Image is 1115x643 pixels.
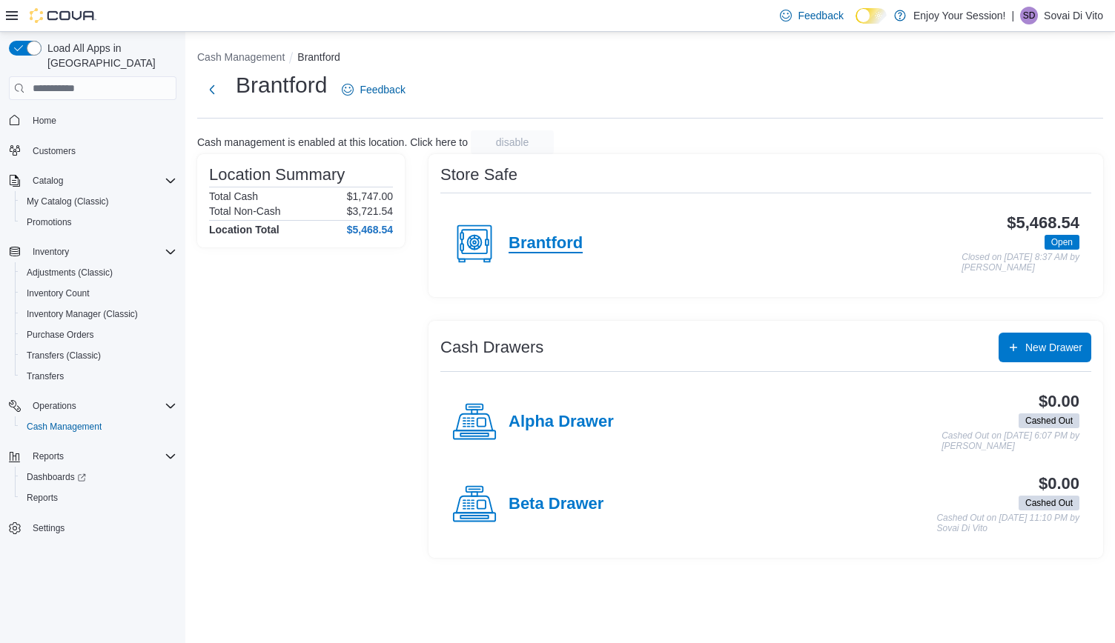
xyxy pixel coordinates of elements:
[21,193,115,210] a: My Catalog (Classic)
[1019,413,1079,428] span: Cashed Out
[962,253,1079,273] p: Closed on [DATE] 8:37 AM by [PERSON_NAME]
[15,262,182,283] button: Adjustments (Classic)
[27,519,70,537] a: Settings
[27,447,70,465] button: Reports
[999,333,1091,362] button: New Drawer
[360,82,405,97] span: Feedback
[27,142,82,160] a: Customers
[297,51,340,63] button: Brantford
[21,326,100,344] a: Purchase Orders
[913,7,1006,24] p: Enjoy Your Session!
[33,175,63,187] span: Catalog
[942,431,1079,451] p: Cashed Out on [DATE] 6:07 PM by [PERSON_NAME]
[27,287,90,299] span: Inventory Count
[21,347,107,364] a: Transfers (Classic)
[21,418,107,436] a: Cash Management
[509,234,583,253] h4: Brantford
[15,191,182,212] button: My Catalog (Classic)
[33,522,64,534] span: Settings
[347,224,393,236] h4: $5,468.54
[209,224,279,236] h4: Location Total
[209,205,281,217] h6: Total Non-Cash
[197,136,468,148] p: Cash management is enabled at this location. Click here to
[30,8,96,23] img: Cova
[27,329,94,341] span: Purchase Orders
[21,284,176,302] span: Inventory Count
[15,487,182,508] button: Reports
[21,305,176,323] span: Inventory Manager (Classic)
[1011,7,1014,24] p: |
[1039,475,1079,493] h3: $0.00
[21,264,176,281] span: Adjustments (Classic)
[496,135,529,150] span: disable
[209,166,345,184] h3: Location Summary
[347,190,393,202] p: $1,747.00
[27,492,58,504] span: Reports
[3,241,182,262] button: Inventory
[509,413,614,432] h4: Alpha Drawer
[27,196,109,207] span: My Catalog (Classic)
[1039,393,1079,410] h3: $0.00
[33,400,76,412] span: Operations
[27,172,176,190] span: Catalog
[3,396,182,416] button: Operations
[21,193,176,210] span: My Catalog (Classic)
[27,110,176,129] span: Home
[1044,7,1103,24] p: Sovai Di Vito
[27,172,69,190] button: Catalog
[15,366,182,387] button: Transfers
[21,468,176,486] span: Dashboards
[209,190,258,202] h6: Total Cash
[197,51,285,63] button: Cash Management
[33,145,76,157] span: Customers
[21,367,176,385] span: Transfers
[347,205,393,217] p: $3,721.54
[936,513,1079,533] p: Cashed Out on [DATE] 11:10 PM by Sovai Di Vito
[21,489,176,507] span: Reports
[3,109,182,130] button: Home
[27,141,176,160] span: Customers
[1023,7,1036,24] span: SD
[27,112,62,130] a: Home
[1051,236,1073,249] span: Open
[9,103,176,577] nav: Complex example
[21,264,119,281] a: Adjustments (Classic)
[27,216,72,228] span: Promotions
[15,345,182,366] button: Transfers (Classic)
[21,284,96,302] a: Inventory Count
[15,212,182,233] button: Promotions
[1025,414,1073,427] span: Cashed Out
[15,283,182,304] button: Inventory Count
[3,517,182,539] button: Settings
[27,243,176,261] span: Inventory
[3,170,182,191] button: Catalog
[27,519,176,537] span: Settings
[21,213,176,231] span: Promotions
[33,450,64,462] span: Reports
[21,489,64,507] a: Reports
[15,304,182,324] button: Inventory Manager (Classic)
[21,468,92,486] a: Dashboards
[3,140,182,161] button: Customers
[856,8,887,24] input: Dark Mode
[27,267,113,279] span: Adjustments (Classic)
[27,471,86,483] span: Dashboards
[197,75,227,104] button: Next
[33,115,56,127] span: Home
[798,8,843,23] span: Feedback
[1045,235,1079,250] span: Open
[236,70,327,100] h1: Brantford
[27,350,101,362] span: Transfers (Classic)
[21,213,78,231] a: Promotions
[27,447,176,465] span: Reports
[21,418,176,436] span: Cash Management
[33,246,69,258] span: Inventory
[509,495,603,514] h4: Beta Drawer
[1025,496,1073,510] span: Cashed Out
[197,50,1103,67] nav: An example of EuiBreadcrumbs
[15,324,182,345] button: Purchase Orders
[440,166,517,184] h3: Store Safe
[21,367,70,385] a: Transfers
[42,41,176,70] span: Load All Apps in [GEOGRAPHIC_DATA]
